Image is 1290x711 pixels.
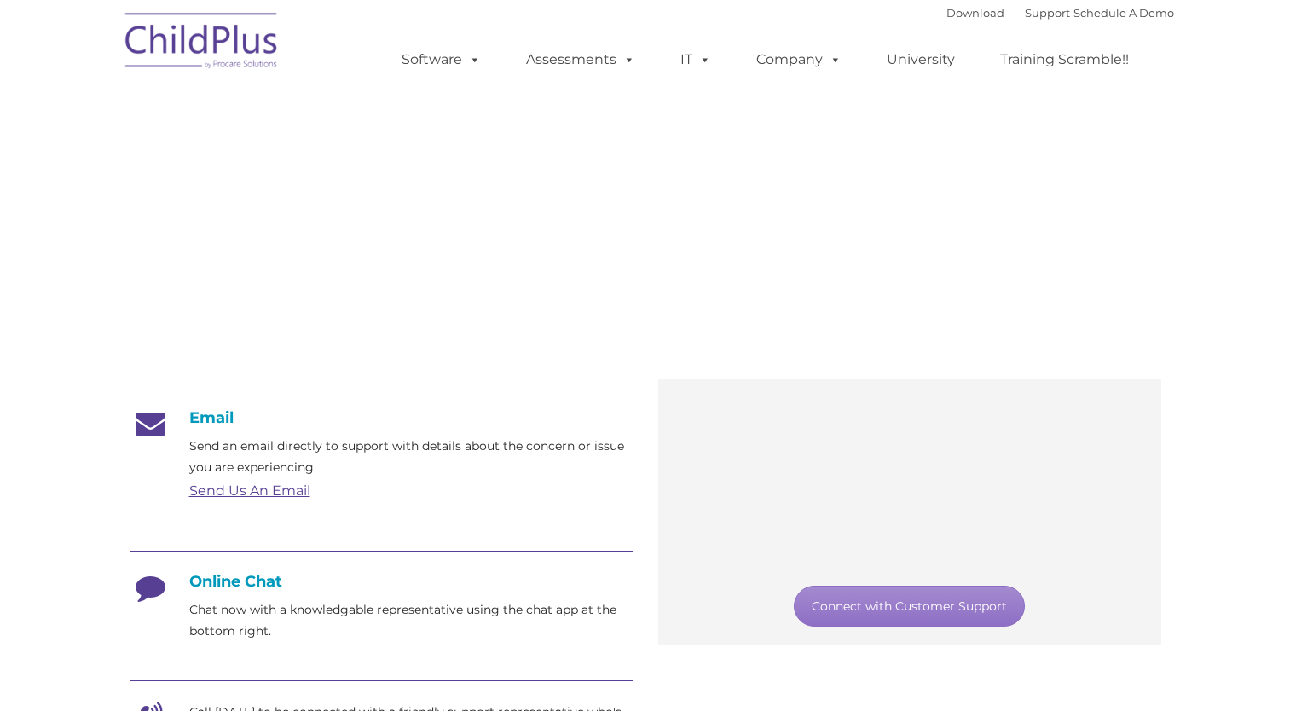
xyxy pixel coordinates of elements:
[688,432,908,451] span: LiveSupport with Splashtop
[946,6,1174,20] font: |
[228,268,335,284] strong: [DATE] – [DATE]:
[739,43,859,77] a: Company
[1025,6,1070,20] a: Support
[509,43,652,77] a: Assessments
[130,123,546,175] span: Customer Support
[130,194,305,210] strong: Need help with ChildPlus?
[228,266,408,348] p: 8:30 a.m. to 6:30 p.m. ET 8:30 a.m. to 5:30 p.m. ET
[130,572,633,591] h4: Online Chat
[946,6,1004,20] a: Download
[130,408,633,427] h4: Email
[688,454,1131,556] p: please visit , and this small program will automatically begin downloading. After launching Splas...
[794,586,1025,627] a: Connect with Customer Support
[189,436,633,478] p: Send an email directly to support with details about the concern or issue you are experiencing.
[1073,6,1174,20] a: Schedule A Demo
[228,309,276,325] strong: [DATE]:
[228,242,408,266] h4: Hours
[385,43,498,77] a: Software
[189,599,633,642] p: Chat now with a knowledgable representative using the chat app at the bottom right.
[688,455,885,471] a: To begin a LiveSupport session,
[117,1,287,86] img: ChildPlus by Procare Solutions
[983,43,1146,77] a: Training Scramble!!
[663,43,728,77] a: IT
[870,43,972,77] a: University
[954,455,1079,471] a: Splashtop’s website
[130,194,1096,210] span: We offer many convenient ways to contact our amazing Customer Support representatives, including ...
[189,483,310,499] a: Send Us An Email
